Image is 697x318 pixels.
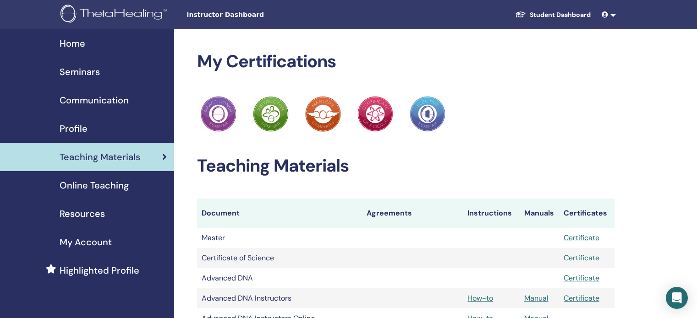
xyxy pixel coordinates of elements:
[564,273,599,283] a: Certificate
[197,268,362,288] td: Advanced DNA
[520,199,559,228] th: Manuals
[559,199,615,228] th: Certificates
[60,122,88,135] span: Profile
[187,10,324,20] span: Instructor Dashboard
[60,37,85,50] span: Home
[564,233,599,243] a: Certificate
[197,288,362,308] td: Advanced DNA Instructors
[60,5,170,25] img: logo.png
[197,199,362,228] th: Document
[197,248,362,268] td: Certificate of Science
[60,65,100,79] span: Seminars
[467,293,493,303] a: How-to
[463,199,519,228] th: Instructions
[666,287,688,309] div: Open Intercom Messenger
[201,96,236,132] img: Practitioner
[515,11,526,18] img: graduation-cap-white.svg
[357,96,393,132] img: Practitioner
[508,6,598,23] a: Student Dashboard
[524,293,549,303] a: Manual
[564,293,599,303] a: Certificate
[410,96,445,132] img: Practitioner
[60,207,105,221] span: Resources
[60,150,140,164] span: Teaching Materials
[60,93,129,107] span: Communication
[60,264,139,277] span: Highlighted Profile
[362,199,463,228] th: Agreements
[197,51,615,72] h2: My Certifications
[253,96,289,132] img: Practitioner
[197,228,362,248] td: Master
[564,253,599,263] a: Certificate
[305,96,341,132] img: Practitioner
[60,178,129,192] span: Online Teaching
[60,235,112,249] span: My Account
[197,156,615,177] h2: Teaching Materials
